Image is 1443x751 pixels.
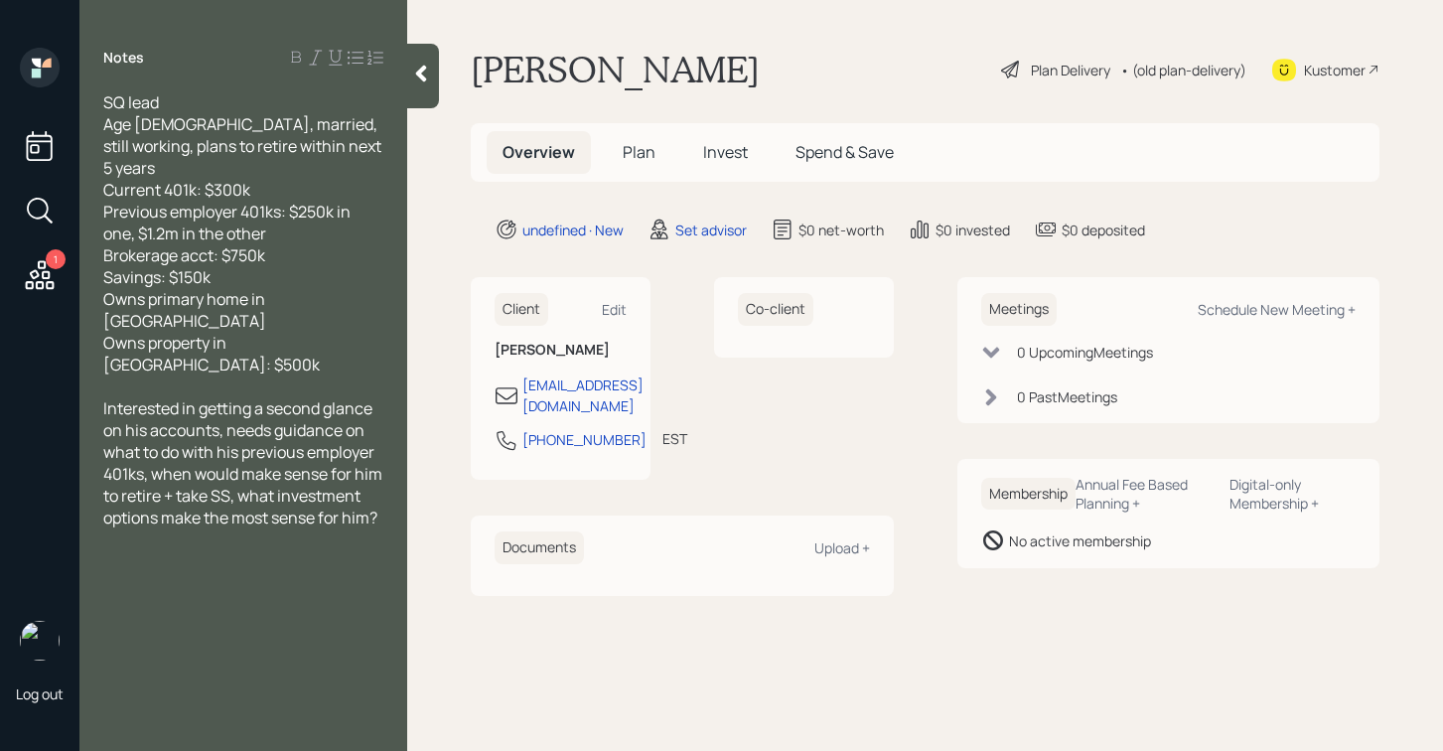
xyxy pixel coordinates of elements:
[1304,60,1366,80] div: Kustomer
[103,397,385,528] span: Interested in getting a second glance on his accounts, needs guidance on what to do with his prev...
[103,91,159,113] span: SQ lead
[103,244,265,266] span: Brokerage acct: $750k
[103,113,384,179] span: Age [DEMOGRAPHIC_DATA], married, still working, plans to retire within next 5 years
[738,293,813,326] h6: Co-client
[936,220,1010,240] div: $0 invested
[1009,530,1151,551] div: No active membership
[1062,220,1145,240] div: $0 deposited
[798,220,884,240] div: $0 net-worth
[1017,342,1153,363] div: 0 Upcoming Meeting s
[1198,300,1356,319] div: Schedule New Meeting +
[662,428,687,449] div: EST
[1017,386,1117,407] div: 0 Past Meeting s
[703,141,748,163] span: Invest
[981,478,1076,511] h6: Membership
[46,249,66,269] div: 1
[602,300,627,319] div: Edit
[103,179,250,201] span: Current 401k: $300k
[1229,475,1356,513] div: Digital-only Membership +
[981,293,1057,326] h6: Meetings
[795,141,894,163] span: Spend & Save
[1076,475,1214,513] div: Annual Fee Based Planning +
[1031,60,1110,80] div: Plan Delivery
[495,342,627,359] h6: [PERSON_NAME]
[20,621,60,661] img: robby-grisanti-headshot.png
[495,531,584,564] h6: Documents
[503,141,575,163] span: Overview
[16,684,64,703] div: Log out
[103,48,144,68] label: Notes
[623,141,655,163] span: Plan
[1120,60,1246,80] div: • (old plan-delivery)
[814,538,870,557] div: Upload +
[675,220,747,240] div: Set advisor
[522,375,644,416] div: [EMAIL_ADDRESS][DOMAIN_NAME]
[471,48,760,91] h1: [PERSON_NAME]
[522,429,647,450] div: [PHONE_NUMBER]
[495,293,548,326] h6: Client
[103,332,320,375] span: Owns property in [GEOGRAPHIC_DATA]: $500k
[522,220,624,240] div: undefined · New
[103,201,354,244] span: Previous employer 401ks: $250k in one, $1.2m in the other
[103,266,211,288] span: Savings: $150k
[103,288,268,332] span: Owns primary home in [GEOGRAPHIC_DATA]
